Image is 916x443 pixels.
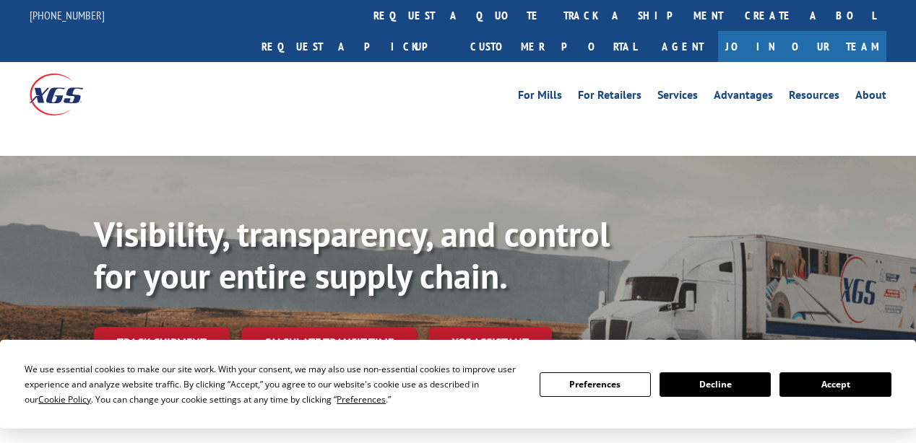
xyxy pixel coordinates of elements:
a: Agent [647,31,718,62]
div: We use essential cookies to make our site work. With your consent, we may also use non-essential ... [25,361,522,407]
a: Calculate transit time [241,327,417,358]
a: Customer Portal [459,31,647,62]
b: Visibility, transparency, and control for your entire supply chain. [94,211,610,298]
a: Request a pickup [251,31,459,62]
button: Preferences [540,372,651,397]
a: Services [657,89,698,105]
a: XGS ASSISTANT [428,327,552,358]
a: About [855,89,886,105]
a: Track shipment [94,327,230,357]
a: For Retailers [578,89,641,105]
a: Join Our Team [718,31,886,62]
button: Decline [660,372,771,397]
span: Cookie Policy [38,393,91,405]
a: For Mills [518,89,562,105]
a: Advantages [714,89,773,105]
a: Resources [789,89,839,105]
span: Preferences [337,393,386,405]
button: Accept [779,372,891,397]
a: [PHONE_NUMBER] [30,8,105,22]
